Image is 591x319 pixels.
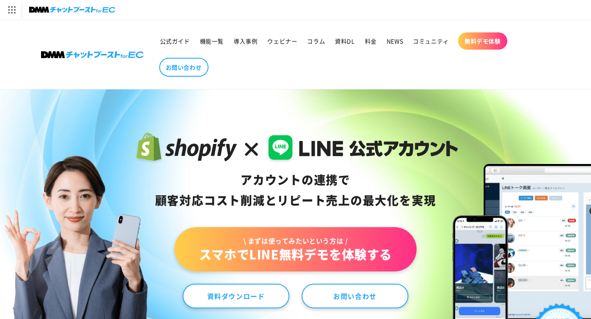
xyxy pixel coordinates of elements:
[200,37,224,45] span: 機能一覧
[229,32,262,50] a: 導入事例
[29,4,115,16] img: チャットブーストforEC
[1,1,22,18] img: サービス
[199,236,392,245] span: \ まずは使ってみたいという方は /
[387,37,403,45] span: NEWS
[174,227,417,271] a: \ まずは使ってみたいという方は /スマホでLINE無料デモを体験する
[267,37,297,45] span: ウェビナー
[365,37,377,45] span: 料金
[183,284,289,308] a: 資料ダウンロード
[159,58,208,77] a: お問い合わせ
[262,32,302,50] a: ウェビナー
[408,32,454,50] a: コミュニティ
[195,32,229,50] a: 機能一覧
[465,37,501,45] span: 無料デモ体験
[133,170,458,211] div: アカウントの連携で 顧客対応コスト削減と リピート売上の 最大化を実現
[382,32,408,50] a: NEWS
[335,37,355,45] span: 資料DL
[330,32,360,50] a: 資料DL
[307,37,325,45] span: コラム
[360,32,382,50] a: 料金
[166,64,202,71] span: お問い合わせ
[155,32,195,50] a: 公式ガイド
[41,51,144,58] img: 株式会社DMM Boost
[302,284,408,308] a: お問い合わせ
[302,32,330,50] a: コラム
[234,37,257,45] span: 導入事例
[413,37,449,45] span: コミュニティ
[458,32,507,50] a: 無料デモ体験
[160,37,190,45] span: 公式ガイド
